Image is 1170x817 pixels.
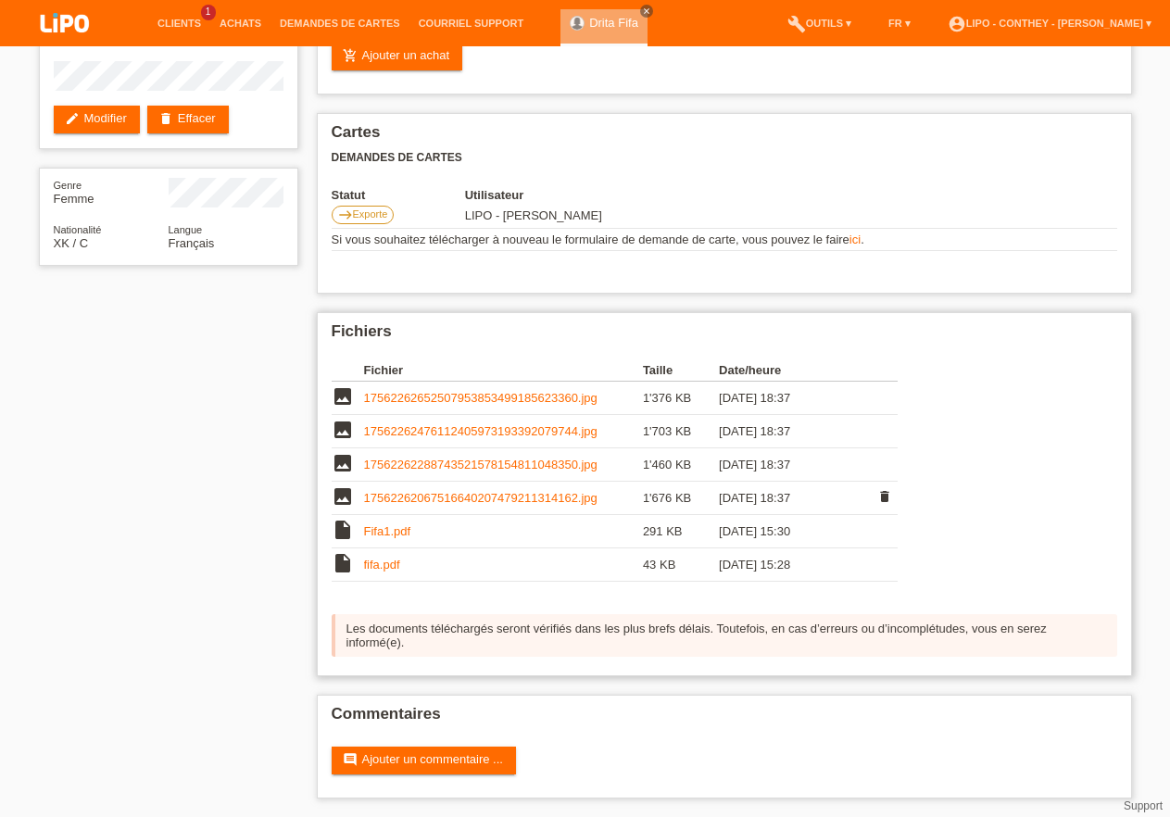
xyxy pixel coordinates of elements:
[877,489,892,504] i: delete
[332,151,1117,165] h3: Demandes de cartes
[332,43,463,70] a: add_shopping_cartAjouter un achat
[270,18,409,29] a: Demandes de cartes
[409,18,533,29] a: Courriel Support
[332,452,354,474] i: image
[643,359,719,382] th: Taille
[465,188,779,202] th: Utilisateur
[364,558,400,572] a: fifa.pdf
[1124,799,1163,812] a: Support
[338,207,353,222] i: east
[465,208,602,222] span: 19.08.2025
[332,705,1117,733] h2: Commentaires
[778,18,861,29] a: buildOutils ▾
[589,16,638,30] a: Drita Fifa
[719,515,871,548] td: [DATE] 15:30
[643,548,719,582] td: 43 KB
[169,224,203,235] span: Langue
[148,18,210,29] a: Clients
[872,487,898,509] span: Effacer
[364,491,598,505] a: 17562262067516640207479211314162.jpg
[65,111,80,126] i: edit
[332,485,354,508] i: image
[719,548,871,582] td: [DATE] 15:28
[643,415,719,448] td: 1'703 KB
[719,382,871,415] td: [DATE] 18:37
[364,458,598,471] a: 17562262288743521578154811048350.jpg
[787,15,806,33] i: build
[158,111,173,126] i: delete
[353,208,388,220] span: Exporte
[332,188,465,202] th: Statut
[343,752,358,767] i: comment
[332,614,1117,657] div: Les documents téléchargés seront vérifiés dans les plus brefs délais. Toutefois, en cas d’erreurs...
[364,359,643,382] th: Fichier
[54,180,82,191] span: Genre
[332,229,1117,251] td: Si vous souhaitez télécharger à nouveau le formulaire de demande de carte, vous pouvez le faire .
[719,482,871,515] td: [DATE] 18:37
[332,519,354,541] i: insert_drive_file
[364,524,411,538] a: Fifa1.pdf
[169,236,215,250] span: Français
[54,106,140,133] a: editModifier
[210,18,270,29] a: Achats
[643,382,719,415] td: 1'376 KB
[849,233,861,246] a: ici
[642,6,651,16] i: close
[719,415,871,448] td: [DATE] 18:37
[879,18,920,29] a: FR ▾
[54,224,102,235] span: Nationalité
[719,448,871,482] td: [DATE] 18:37
[201,5,216,20] span: 1
[643,448,719,482] td: 1'460 KB
[147,106,229,133] a: deleteEffacer
[719,359,871,382] th: Date/heure
[332,322,1117,350] h2: Fichiers
[332,552,354,574] i: insert_drive_file
[332,747,516,774] a: commentAjouter un commentaire ...
[19,38,111,52] a: LIPO pay
[332,385,354,408] i: image
[640,5,653,18] a: close
[938,18,1161,29] a: account_circleLIPO - Conthey - [PERSON_NAME] ▾
[343,48,358,63] i: add_shopping_cart
[364,424,598,438] a: 17562262476112405973193392079744.jpg
[332,419,354,441] i: image
[54,178,169,206] div: Femme
[948,15,966,33] i: account_circle
[643,482,719,515] td: 1'676 KB
[332,123,1117,151] h2: Cartes
[54,236,89,250] span: Kosovo / C / 20.10.2003
[643,515,719,548] td: 291 KB
[364,391,598,405] a: 17562262652507953853499185623360.jpg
